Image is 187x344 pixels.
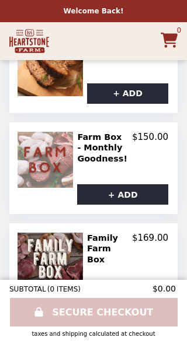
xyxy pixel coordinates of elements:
[132,233,168,265] p: $169.00
[77,132,132,164] h2: Farm Box - Monthly Goodness!
[9,331,178,337] div: Taxes and Shipping calculated at checkout
[18,233,86,287] img: Family Farm Box
[87,83,168,104] button: + ADD
[132,132,168,164] p: $150.00
[153,284,178,293] span: $0.00
[176,27,181,34] span: 0
[47,285,81,293] span: ( 0 ITEMS )
[9,29,49,53] img: Brand Logo
[18,132,76,188] img: Farm Box - Monthly Goodness!
[77,184,168,205] button: + ADD
[87,233,132,265] h2: Family Farm Box
[9,285,47,293] span: SUBTOTAL
[63,7,123,15] p: Welcome Back!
